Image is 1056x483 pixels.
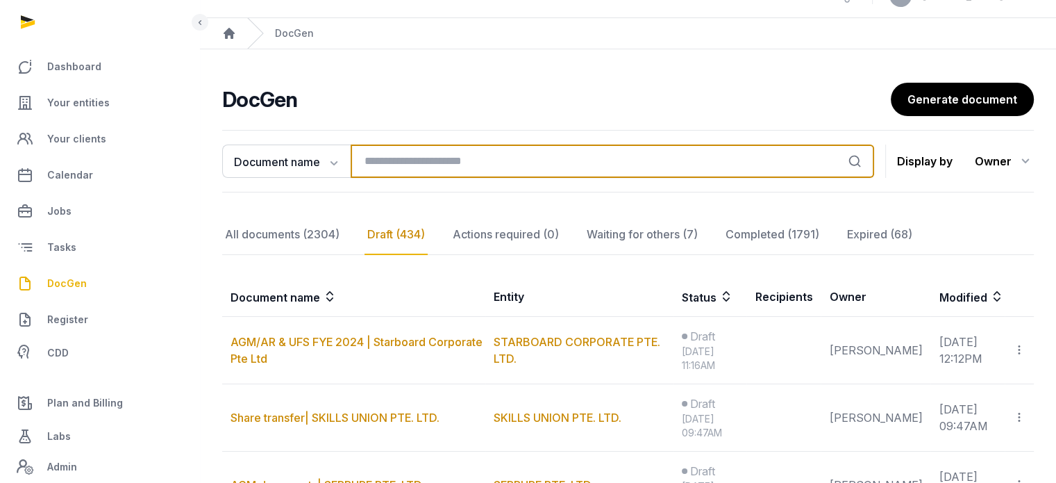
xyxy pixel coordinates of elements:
[47,131,106,147] span: Your clients
[47,167,93,183] span: Calendar
[222,277,485,317] th: Document name
[231,335,483,366] a: AGM/AR & UFS FYE 2024 | Starboard Corporate Pte Ltd
[821,317,930,384] td: [PERSON_NAME]
[231,411,439,425] a: Share transfer| SKILLS UNION PTE. LTD.
[11,231,188,264] a: Tasks
[11,50,188,83] a: Dashboard
[11,122,188,156] a: Your clients
[47,311,88,328] span: Register
[47,95,110,111] span: Your entities
[47,395,123,411] span: Plan and Billing
[821,384,930,452] td: [PERSON_NAME]
[682,345,739,373] div: [DATE] 11:16AM
[746,277,821,317] th: Recipients
[584,215,701,255] div: Waiting for others (7)
[891,83,1034,116] a: Generate document
[47,428,71,445] span: Labs
[11,420,188,453] a: Labs
[844,215,915,255] div: Expired (68)
[682,412,739,440] div: [DATE] 09:47AM
[222,87,891,112] h2: DocGen
[11,267,188,300] a: DocGen
[11,339,188,367] a: CDD
[11,386,188,420] a: Plan and Billing
[690,328,715,345] span: Draft
[494,335,660,366] a: STARBOARD CORPORATE PTE. LTD.
[222,145,351,178] button: Document name
[200,18,1056,49] nav: Breadcrumb
[485,277,673,317] th: Entity
[47,239,76,256] span: Tasks
[673,277,747,317] th: Status
[11,453,188,481] a: Admin
[47,459,77,475] span: Admin
[275,26,314,40] div: DocGen
[11,86,188,120] a: Your entities
[930,317,1005,384] td: [DATE] 12:12PM
[47,203,72,220] span: Jobs
[47,345,69,361] span: CDD
[494,411,621,425] a: SKILLS UNION PTE. LTD.
[723,215,822,255] div: Completed (1791)
[897,150,953,172] p: Display by
[930,277,1034,317] th: Modified
[821,277,930,317] th: Owner
[222,215,1034,255] nav: Tabs
[450,215,562,255] div: Actions required (0)
[11,158,188,192] a: Calendar
[364,215,428,255] div: Draft (434)
[975,150,1034,172] div: Owner
[930,384,1005,452] td: [DATE] 09:47AM
[11,303,188,336] a: Register
[690,463,715,480] span: Draft
[222,215,342,255] div: All documents (2304)
[690,395,715,412] span: Draft
[11,195,188,228] a: Jobs
[47,58,101,75] span: Dashboard
[47,275,87,292] span: DocGen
